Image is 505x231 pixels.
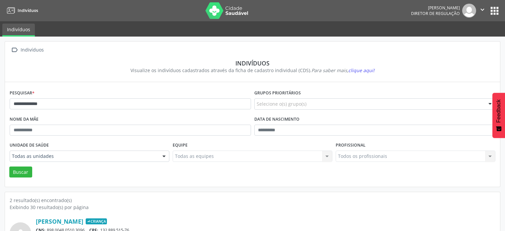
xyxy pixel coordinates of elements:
label: Equipe [173,140,188,151]
span: Indivíduos [18,8,38,13]
label: Grupos prioritários [254,88,301,98]
a: Indivíduos [2,24,35,37]
label: Pesquisar [10,88,35,98]
i:  [479,6,486,13]
span: Diretor de regulação [411,11,460,16]
div: Visualize os indivíduos cadastrados através da ficha de cadastro individual (CDS). [14,67,491,74]
div: [PERSON_NAME] [411,5,460,11]
span: Todas as unidades [12,153,156,160]
span: Selecione o(s) grupo(s) [257,100,306,107]
a: [PERSON_NAME] [36,218,83,225]
label: Unidade de saúde [10,140,49,151]
button: Buscar [9,167,32,178]
i:  [10,45,19,55]
div: Exibindo 30 resultado(s) por página [10,204,495,211]
label: Profissional [336,140,366,151]
img: img [462,4,476,18]
a:  Indivíduos [10,45,45,55]
button: Feedback - Mostrar pesquisa [492,93,505,138]
span: Feedback [496,99,502,123]
span: clique aqui! [348,67,375,73]
label: Data de nascimento [254,114,299,125]
div: Indivíduos [19,45,45,55]
button: apps [489,5,500,17]
span: Criança [86,218,107,224]
i: Para saber mais, [311,67,375,73]
label: Nome da mãe [10,114,39,125]
div: Indivíduos [14,59,491,67]
button:  [476,4,489,18]
a: Indivíduos [5,5,38,16]
div: 2 resultado(s) encontrado(s) [10,197,495,204]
